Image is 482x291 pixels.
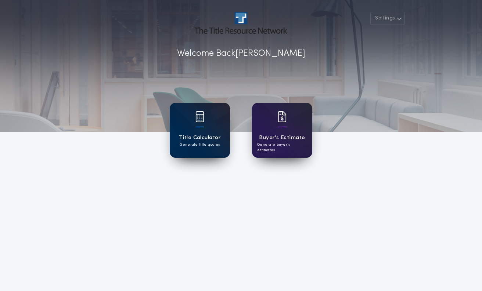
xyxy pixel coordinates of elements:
[170,103,230,158] a: card iconTitle CalculatorGenerate title quotes
[180,142,220,148] p: Generate title quotes
[195,12,287,34] img: account-logo
[177,47,305,60] p: Welcome Back [PERSON_NAME]
[252,103,312,158] a: card iconBuyer's EstimateGenerate buyer's estimates
[370,12,405,25] button: Settings
[195,111,204,122] img: card icon
[259,134,305,142] h1: Buyer's Estimate
[179,134,221,142] h1: Title Calculator
[257,142,307,153] p: Generate buyer's estimates
[278,111,287,122] img: card icon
